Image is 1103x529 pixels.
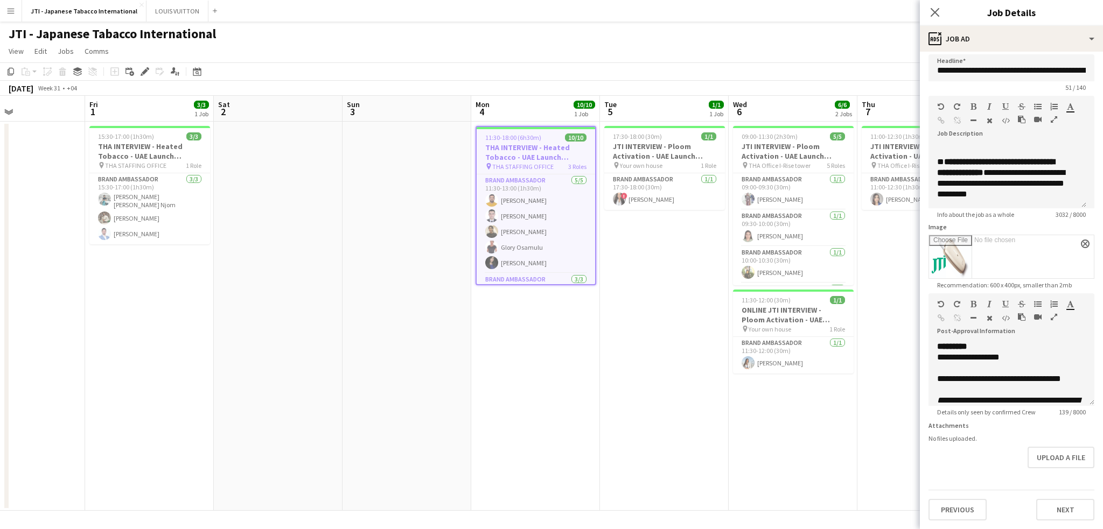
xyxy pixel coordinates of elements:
button: Insert video [1034,313,1042,321]
span: 09:00-11:30 (2h30m) [742,132,798,140]
a: Jobs [53,44,78,58]
span: Sat [218,100,230,109]
span: 1 Role [186,161,201,170]
app-card-role: Brand Ambassador5/511:30-13:00 (1h30m)[PERSON_NAME][PERSON_NAME][PERSON_NAME]Glory Osamulu[PERSON... [477,174,595,273]
button: Fullscreen [1050,313,1058,321]
div: 11:30-12:00 (30m)1/1ONLINE JTI INTERVIEW - Ploom Activation - UAE Launch Program Your own house1 ... [733,290,854,373]
app-card-role: Brand Ambassador1/109:00-09:30 (30m)[PERSON_NAME] [733,173,854,210]
app-job-card: 11:00-12:30 (1h30m)1/1JTI INTERVIEW - Ploom Activation - UAE Launch Program THA Office I-Rise tow... [862,126,982,210]
span: 3032 / 8000 [1047,210,1094,218]
app-job-card: 15:30-17:00 (1h30m)3/3THA INTERVIEW - Heated Tobacco - UAE Launch Program THA STAFFING OFFICE1 Ro... [89,126,210,244]
button: Unordered List [1034,102,1042,111]
button: Next [1036,499,1094,520]
div: 1 Job [709,110,723,118]
span: View [9,46,24,56]
button: JTI - Japanese Tabacco International [22,1,146,22]
div: 1 Job [574,110,595,118]
span: Edit [34,46,47,56]
button: Italic [986,300,993,308]
app-card-role: Brand Ambassador1/110:00-10:30 (30m)[PERSON_NAME] [733,246,854,283]
button: Unordered List [1034,300,1042,308]
span: 3 Roles [568,163,587,171]
button: HTML Code [1002,314,1009,322]
span: 4 [474,105,490,118]
app-card-role: Brand Ambassador1/117:30-18:00 (30m)![PERSON_NAME] [604,173,725,210]
button: Fullscreen [1050,115,1058,124]
span: 11:00-12:30 (1h30m) [870,132,926,140]
h3: THA INTERVIEW - Heated Tobacco - UAE Launch Program [89,142,210,161]
span: ! [621,193,627,199]
span: 11:30-18:00 (6h30m) [485,133,541,142]
span: Your own house [620,161,662,170]
span: 10/10 [565,133,587,142]
button: Horizontal Line [969,116,977,125]
span: Comms [85,46,109,56]
h3: JTI INTERVIEW - Ploom Activation - UAE Launch Program [604,142,725,161]
h3: JTI INTERVIEW - Ploom Activation - UAE Launch Program [733,142,854,161]
div: 1 Job [194,110,208,118]
span: 6/6 [835,101,850,109]
span: THA Office I-Rise tower [749,161,811,170]
span: Fri [89,100,98,109]
span: 3/3 [186,132,201,140]
button: Ordered List [1050,102,1058,111]
h1: JTI - Japanese Tabacco International [9,26,216,42]
div: No files uploaded. [929,434,1094,442]
button: Underline [1002,102,1009,111]
button: Strikethrough [1018,300,1025,308]
app-card-role: Brand Ambassador1/109:30-10:00 (30m)[PERSON_NAME] [733,210,854,246]
span: Week 31 [36,84,62,92]
button: Redo [953,102,961,111]
div: 2 Jobs [835,110,852,118]
button: Text Color [1066,102,1074,111]
h3: ONLINE JTI INTERVIEW - Ploom Activation - UAE Launch Program [733,305,854,325]
span: 11:30-12:00 (30m) [742,296,791,304]
a: Comms [80,44,113,58]
span: 1 Role [701,161,716,170]
button: Clear Formatting [986,314,993,322]
button: Previous [929,499,987,520]
div: 17:30-18:00 (30m)1/1JTI INTERVIEW - Ploom Activation - UAE Launch Program Your own house1 RoleBra... [604,126,725,210]
span: Info about the job as a whole [929,210,1023,218]
span: 1 Role [829,325,845,333]
span: 7 [860,105,875,118]
span: THA STAFFING OFFICE [492,163,554,171]
span: 5/5 [830,132,845,140]
a: Edit [30,44,51,58]
button: Undo [937,102,945,111]
button: Strikethrough [1018,102,1025,111]
span: 51 / 140 [1057,83,1094,91]
h3: Job Details [920,5,1103,19]
app-job-card: 11:30-18:00 (6h30m)10/10THA INTERVIEW - Heated Tobacco - UAE Launch Program THA STAFFING OFFICE3 ... [476,126,596,285]
button: Ordered List [1050,300,1058,308]
span: Jobs [58,46,74,56]
button: Redo [953,300,961,308]
button: Paste as plain text [1018,313,1025,321]
app-card-role: Brand Ambassador3/315:30-17:00 (1h30m)[PERSON_NAME] [PERSON_NAME] Njom[PERSON_NAME][PERSON_NAME] [89,173,210,244]
span: 2 [217,105,230,118]
div: [DATE] [9,83,33,94]
button: Horizontal Line [969,314,977,322]
button: Italic [986,102,993,111]
button: Text Color [1066,300,1074,308]
button: Underline [1002,300,1009,308]
span: 6 [731,105,747,118]
button: Bold [969,102,977,111]
span: 17:30-18:00 (30m) [613,132,662,140]
button: Clear Formatting [986,116,993,125]
span: 3/3 [194,101,209,109]
app-card-role: Brand Ambassador1/111:30-12:00 (30m)[PERSON_NAME] [733,337,854,373]
button: Bold [969,300,977,308]
span: Wed [733,100,747,109]
button: Paste as plain text [1018,115,1025,124]
span: THA STAFFING OFFICE [105,161,166,170]
app-job-card: 09:00-11:30 (2h30m)5/5JTI INTERVIEW - Ploom Activation - UAE Launch Program THA Office I-Rise tow... [733,126,854,285]
span: 5 [603,105,617,118]
span: Tue [604,100,617,109]
span: 10/10 [574,101,595,109]
span: Your own house [749,325,791,333]
button: Undo [937,300,945,308]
